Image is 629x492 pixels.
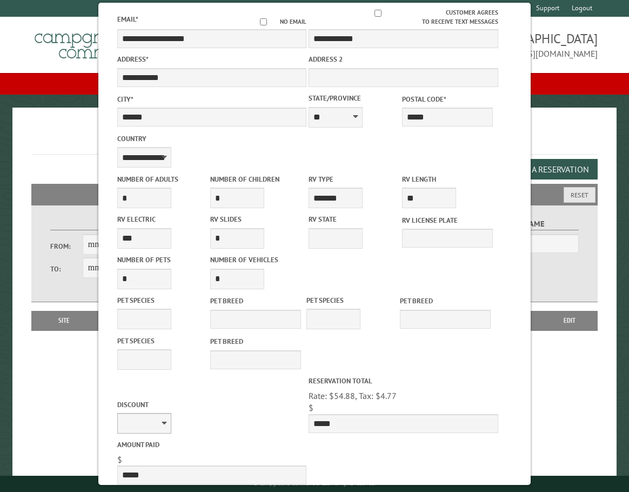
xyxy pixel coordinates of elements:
[117,400,306,410] label: Discount
[564,187,595,203] button: Reset
[91,311,163,330] th: Dates
[402,174,493,184] label: RV Length
[309,174,399,184] label: RV Type
[210,174,301,184] label: Number of Children
[210,214,301,224] label: RV Slides
[247,17,306,26] label: No email
[402,94,493,104] label: Postal Code
[117,454,122,465] span: $
[210,336,301,347] label: Pet breed
[117,134,306,144] label: Country
[50,218,180,230] label: Dates
[306,295,397,305] label: Pet species
[50,241,83,251] label: From:
[117,440,306,450] label: Amount paid
[117,54,306,64] label: Address
[310,10,446,17] input: Customer agrees to receive text messages
[50,264,83,274] label: To:
[210,296,301,306] label: Pet breed
[31,125,598,155] h1: Reservations
[309,54,498,64] label: Address 2
[309,8,498,26] label: Customer agrees to receive text messages
[117,336,208,346] label: Pet species
[37,311,91,330] th: Site
[117,174,208,184] label: Number of Adults
[210,255,301,265] label: Number of Vehicles
[309,376,498,386] label: Reservation Total
[31,21,166,63] img: Campground Commander
[505,159,598,179] button: Add a Reservation
[309,214,399,224] label: RV State
[117,15,138,24] label: Email
[247,18,280,25] input: No email
[31,184,598,204] h2: Filters
[117,214,208,224] label: RV Electric
[117,94,306,104] label: City
[309,390,397,401] span: Rate: $54.88, Tax: $4.77
[309,93,399,103] label: State/Province
[541,311,597,330] th: Edit
[402,215,493,225] label: RV License Plate
[309,402,313,413] span: $
[117,295,208,305] label: Pet species
[400,296,491,306] label: Pet breed
[117,255,208,265] label: Number of Pets
[253,480,376,487] small: © Campground Commander LLC. All rights reserved.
